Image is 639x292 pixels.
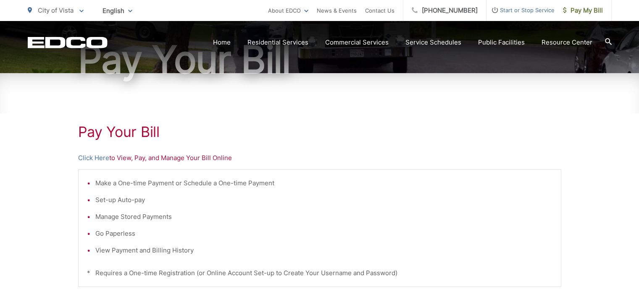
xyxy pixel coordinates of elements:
a: About EDCO [268,5,308,16]
span: English [96,3,139,18]
a: Public Facilities [478,37,525,47]
a: EDCD logo. Return to the homepage. [28,37,108,48]
span: City of Vista [38,6,74,14]
h1: Pay Your Bill [78,124,561,140]
a: Commercial Services [325,37,389,47]
a: Home [213,37,231,47]
a: Service Schedules [405,37,461,47]
p: * Requires a One-time Registration (or Online Account Set-up to Create Your Username and Password) [87,268,552,278]
li: Set-up Auto-pay [95,195,552,205]
a: Contact Us [365,5,394,16]
li: View Payment and Billing History [95,245,552,255]
li: Manage Stored Payments [95,212,552,222]
li: Make a One-time Payment or Schedule a One-time Payment [95,178,552,188]
a: Residential Services [247,37,308,47]
span: Pay My Bill [563,5,603,16]
h1: Pay Your Bill [28,39,612,81]
li: Go Paperless [95,229,552,239]
a: Click Here [78,153,109,163]
p: to View, Pay, and Manage Your Bill Online [78,153,561,163]
a: Resource Center [542,37,592,47]
a: News & Events [317,5,357,16]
